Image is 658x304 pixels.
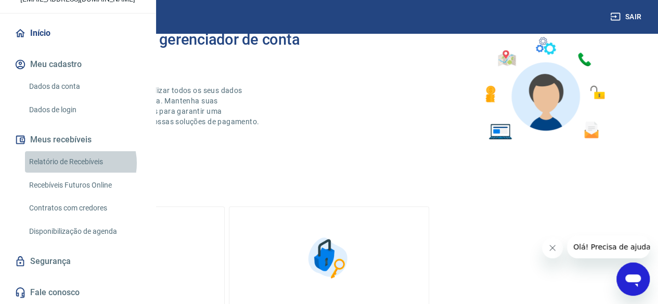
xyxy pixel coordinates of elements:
[303,232,355,284] img: Segurança
[25,175,143,196] a: Recebíveis Futuros Online
[25,183,633,194] h5: O que deseja fazer hoje?
[25,99,143,121] a: Dados de login
[476,31,612,146] img: Imagem de um avatar masculino com diversos icones exemplificando as funcionalidades do gerenciado...
[12,250,143,273] a: Segurança
[567,235,650,258] iframe: Mensagem da empresa
[25,151,143,173] a: Relatório de Recebíveis
[12,53,143,76] button: Meu cadastro
[25,76,143,97] a: Dados da conta
[6,7,87,16] span: Olá! Precisa de ajuda?
[608,7,646,27] button: Sair
[12,281,143,304] a: Fale conosco
[12,22,143,45] a: Início
[25,221,143,242] a: Disponibilização de agenda
[542,237,563,258] iframe: Fechar mensagem
[25,197,143,219] a: Contratos com credores
[46,31,329,64] h2: Bem-vindo(a) ao gerenciador de conta Vindi
[12,128,143,151] button: Meus recebíveis
[616,262,650,296] iframe: Botão para abrir a janela de mensagens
